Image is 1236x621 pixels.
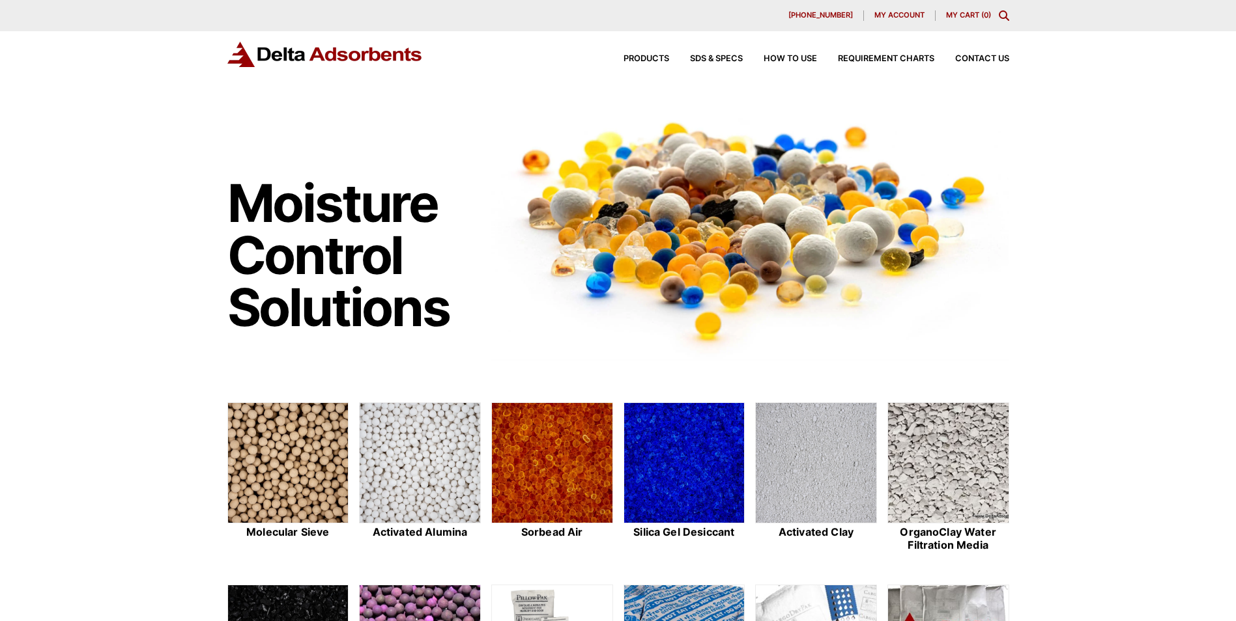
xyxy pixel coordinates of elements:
[624,526,745,538] h2: Silica Gel Desiccant
[999,10,1009,21] div: Toggle Modal Content
[743,55,817,63] a: How to Use
[755,526,877,538] h2: Activated Clay
[491,526,613,538] h2: Sorbead Air
[624,402,745,553] a: Silica Gel Desiccant
[491,98,1009,361] img: Image
[227,177,479,333] h1: Moisture Control Solutions
[227,42,423,67] img: Delta Adsorbents
[359,526,481,538] h2: Activated Alumina
[817,55,934,63] a: Requirement Charts
[227,526,349,538] h2: Molecular Sieve
[934,55,1009,63] a: Contact Us
[955,55,1009,63] span: Contact Us
[874,12,925,19] span: My account
[669,55,743,63] a: SDS & SPECS
[984,10,988,20] span: 0
[887,402,1009,553] a: OrganoClay Water Filtration Media
[778,10,864,21] a: [PHONE_NUMBER]
[764,55,817,63] span: How to Use
[788,12,853,19] span: [PHONE_NUMBER]
[491,402,613,553] a: Sorbead Air
[227,402,349,553] a: Molecular Sieve
[838,55,934,63] span: Requirement Charts
[946,10,991,20] a: My Cart (0)
[359,402,481,553] a: Activated Alumina
[864,10,936,21] a: My account
[887,526,1009,551] h2: OrganoClay Water Filtration Media
[624,55,669,63] span: Products
[690,55,743,63] span: SDS & SPECS
[603,55,669,63] a: Products
[755,402,877,553] a: Activated Clay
